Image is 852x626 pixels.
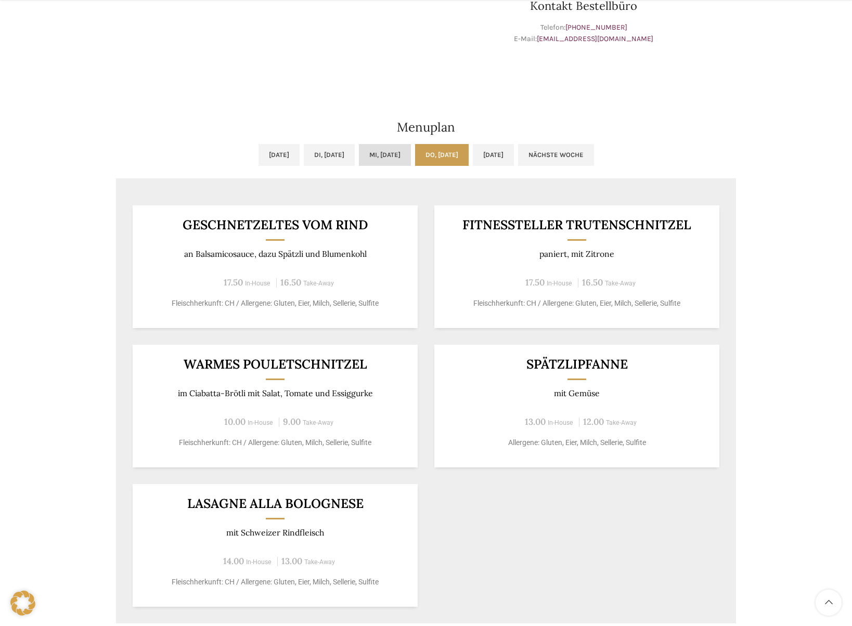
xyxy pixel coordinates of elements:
[303,419,333,426] span: Take-Away
[224,416,246,427] span: 10.00
[582,277,603,288] span: 16.50
[605,280,636,287] span: Take-Away
[259,144,300,166] a: [DATE]
[146,249,405,259] p: an Balsamicosauce, dazu Spätzli und Blumenkohl
[537,34,653,43] a: [EMAIL_ADDRESS][DOMAIN_NAME]
[525,416,546,427] span: 13.00
[447,388,707,398] p: mit Gemüse
[146,437,405,448] p: Fleischherkunft: CH / Allergene: Gluten, Milch, Sellerie, Sulfite
[447,249,707,259] p: paniert, mit Zitrone
[548,419,573,426] span: In-House
[146,577,405,588] p: Fleischherkunft: CH / Allergene: Gluten, Eier, Milch, Sellerie, Sulfite
[281,555,302,567] span: 13.00
[304,558,335,566] span: Take-Away
[146,218,405,231] h3: Geschnetzeltes vom Rind
[518,144,594,166] a: Nächste Woche
[146,497,405,510] h3: Lasagne alla Bolognese
[547,280,572,287] span: In-House
[304,144,355,166] a: Di, [DATE]
[415,144,469,166] a: Do, [DATE]
[146,528,405,538] p: mit Schweizer Rindfleisch
[525,277,545,288] span: 17.50
[447,218,707,231] h3: Fitnessteller Trutenschnitzel
[146,358,405,371] h3: Warmes Pouletschnitzel
[146,388,405,398] p: im Ciabatta-Brötli mit Salat, Tomate und Essiggurke
[447,298,707,309] p: Fleischherkunft: CH / Allergene: Gluten, Eier, Milch, Sellerie, Sulfite
[280,277,301,288] span: 16.50
[816,590,842,616] a: Scroll to top button
[223,555,244,567] span: 14.00
[431,22,736,45] p: Telefon: E-Mail:
[224,277,243,288] span: 17.50
[245,280,270,287] span: In-House
[359,144,411,166] a: Mi, [DATE]
[583,416,604,427] span: 12.00
[447,358,707,371] h3: Spätzlipfanne
[447,437,707,448] p: Allergene: Gluten, Eier, Milch, Sellerie, Sulfite
[248,419,273,426] span: In-House
[565,23,627,32] a: [PHONE_NUMBER]
[473,144,514,166] a: [DATE]
[303,280,334,287] span: Take-Away
[246,558,272,566] span: In-House
[606,419,637,426] span: Take-Away
[146,298,405,309] p: Fleischherkunft: CH / Allergene: Gluten, Eier, Milch, Sellerie, Sulfite
[283,416,301,427] span: 9.00
[116,121,736,134] h2: Menuplan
